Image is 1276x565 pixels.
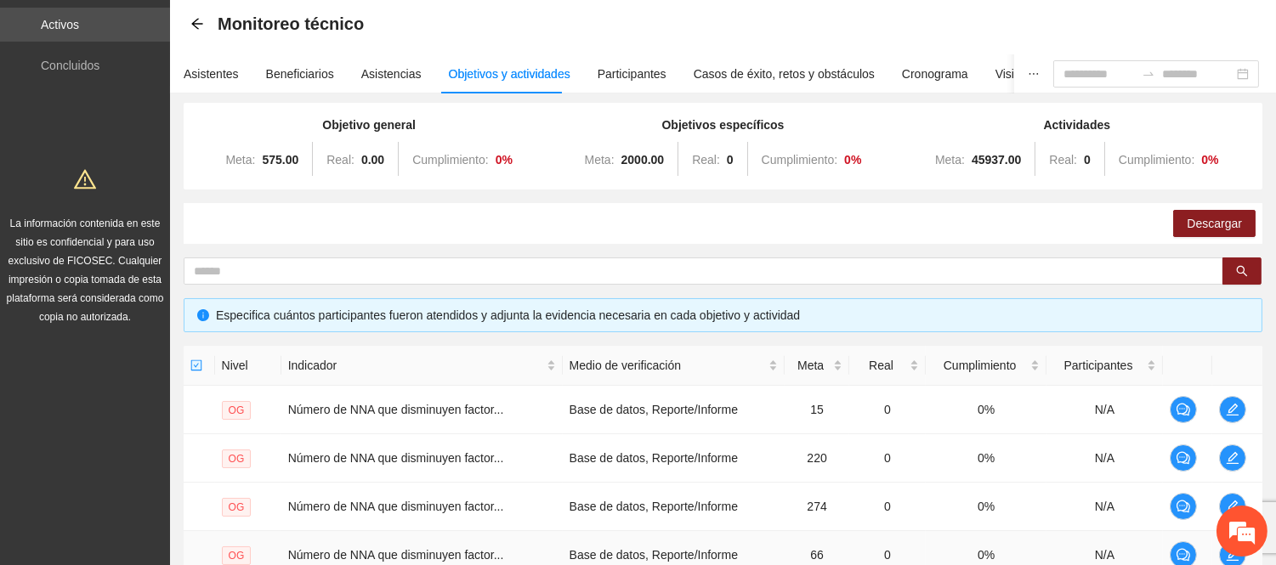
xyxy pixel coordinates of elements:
[849,386,926,434] td: 0
[785,434,849,483] td: 220
[1046,386,1163,434] td: N/A
[1170,396,1197,423] button: comment
[197,309,209,321] span: info-circle
[222,401,252,420] span: OG
[598,65,666,83] div: Participantes
[791,356,830,375] span: Meta
[218,10,364,37] span: Monitoreo técnico
[449,65,570,83] div: Objetivos y actividades
[361,65,422,83] div: Asistencias
[1170,493,1197,520] button: comment
[856,356,906,375] span: Real
[88,87,286,109] div: Chatee con nosotros ahora
[184,65,239,83] div: Asistentes
[662,118,785,132] strong: Objetivos específicos
[692,153,720,167] span: Real:
[1236,265,1248,279] span: search
[1219,444,1246,472] button: edit
[412,153,488,167] span: Cumplimiento:
[322,118,416,132] strong: Objetivo general
[281,346,563,386] th: Indicador
[849,434,926,483] td: 0
[7,218,164,323] span: La información contenida en este sitio es confidencial y para uso exclusivo de FICOSEC. Cualquier...
[933,356,1027,375] span: Cumplimiento
[266,65,334,83] div: Beneficiarios
[496,153,513,167] strong: 0 %
[926,346,1046,386] th: Cumplimiento
[215,346,281,386] th: Nivel
[785,346,849,386] th: Meta
[727,153,734,167] strong: 0
[1219,493,1246,520] button: edit
[926,386,1046,434] td: 0%
[222,498,252,517] span: OG
[972,153,1021,167] strong: 45937.00
[694,65,875,83] div: Casos de éxito, retos y obstáculos
[288,356,543,375] span: Indicador
[1046,434,1163,483] td: N/A
[1046,483,1163,531] td: N/A
[849,346,926,386] th: Real
[1046,346,1163,386] th: Participantes
[326,153,354,167] span: Real:
[995,65,1154,83] div: Visita de campo y entregables
[563,434,785,483] td: Base de datos, Reporte/Informe
[1220,500,1245,513] span: edit
[1014,54,1053,93] button: ellipsis
[225,153,255,167] span: Meta:
[1220,403,1245,416] span: edit
[1222,257,1262,285] button: search
[1170,444,1197,472] button: comment
[935,153,965,167] span: Meta:
[1049,153,1077,167] span: Real:
[216,306,1249,325] div: Especifica cuántos participantes fueron atendidos y adjunta la evidencia necesaria en cada objeti...
[190,359,202,371] span: check-square
[1173,210,1256,237] button: Descargar
[849,483,926,531] td: 0
[902,65,968,83] div: Cronograma
[41,59,99,72] a: Concluidos
[99,185,235,357] span: Estamos en línea.
[1142,67,1155,81] span: to
[563,483,785,531] td: Base de datos, Reporte/Informe
[288,451,504,465] span: Número de NNA que disminuyen factor...
[9,381,324,440] textarea: Escriba su mensaje y pulse “Intro”
[585,153,615,167] span: Meta:
[190,17,204,31] div: Back
[621,153,665,167] strong: 2000.00
[1219,396,1246,423] button: edit
[74,168,96,190] span: warning
[1187,214,1242,233] span: Descargar
[563,386,785,434] td: Base de datos, Reporte/Informe
[1028,68,1040,80] span: ellipsis
[190,17,204,31] span: arrow-left
[361,153,384,167] strong: 0.00
[785,386,849,434] td: 15
[1084,153,1091,167] strong: 0
[288,548,504,562] span: Número de NNA que disminuyen factor...
[926,434,1046,483] td: 0%
[262,153,298,167] strong: 575.00
[926,483,1046,531] td: 0%
[222,449,252,468] span: OG
[1044,118,1111,132] strong: Actividades
[563,346,785,386] th: Medio de verificación
[785,483,849,531] td: 274
[279,8,320,49] div: Minimizar ventana de chat en vivo
[1142,67,1155,81] span: swap-right
[1201,153,1218,167] strong: 0 %
[570,356,766,375] span: Medio de verificación
[844,153,861,167] strong: 0 %
[222,546,252,565] span: OG
[762,153,837,167] span: Cumplimiento:
[288,403,504,416] span: Número de NNA que disminuyen factor...
[288,500,504,513] span: Número de NNA que disminuyen factor...
[41,18,79,31] a: Activos
[1119,153,1194,167] span: Cumplimiento:
[1053,356,1143,375] span: Participantes
[1220,451,1245,465] span: edit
